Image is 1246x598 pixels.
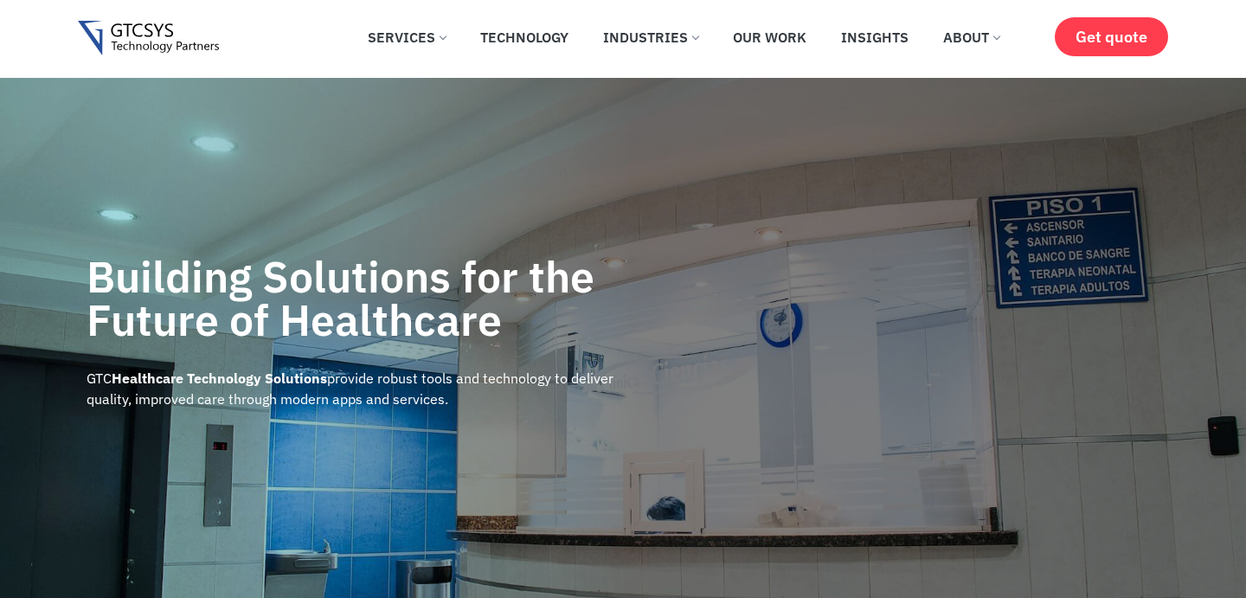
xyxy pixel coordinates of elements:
[1076,28,1147,46] span: Get quote
[78,21,219,56] img: Gtcsys logo
[828,18,922,56] a: Insights
[467,18,581,56] a: Technology
[720,18,819,56] a: Our Work
[87,255,635,342] h2: Building Solutions for the Future of Healthcare
[87,368,635,409] p: GTC provide robust tools and technology to deliver quality, improved care through modern apps and...
[590,18,711,56] a: Industries
[112,370,327,387] strong: Healthcare Technology Solutions
[355,18,459,56] a: Services
[1055,17,1168,56] a: Get quote
[930,18,1012,56] a: About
